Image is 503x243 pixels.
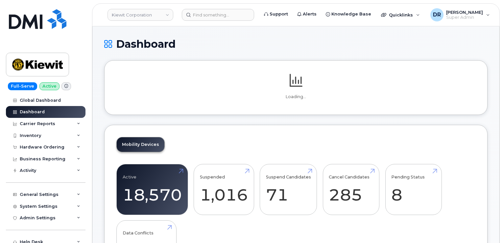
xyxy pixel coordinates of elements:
a: Active 18,570 [123,168,182,211]
a: Suspend Candidates 71 [266,168,311,211]
h1: Dashboard [104,38,488,50]
a: Mobility Devices [117,137,164,152]
p: Loading... [116,94,475,100]
a: Suspended 1,016 [200,168,248,211]
a: Pending Status 8 [391,168,436,211]
a: Cancel Candidates 285 [329,168,373,211]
